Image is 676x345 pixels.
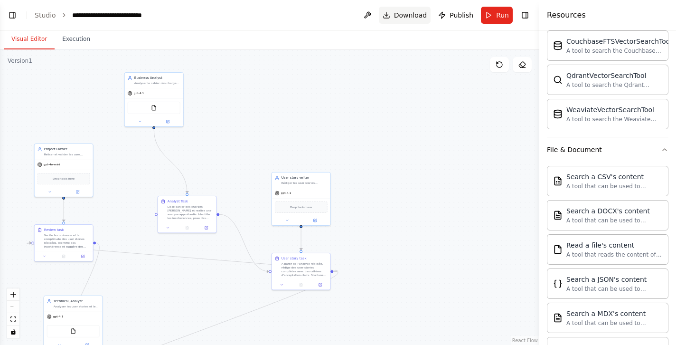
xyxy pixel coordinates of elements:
[379,7,431,24] button: Download
[553,176,563,186] img: CSVSearchTool
[168,199,188,204] div: Analyst Task
[566,105,662,115] div: WeaviateVectorSearchTool
[547,137,668,162] button: File & Document
[434,7,477,24] button: Publish
[272,253,331,290] div: User story taskA partir de l'analyse réalisée, rédige des user stories complètes avec des critère...
[566,172,662,182] div: Search a CSV's content
[64,189,91,195] button: Open in side panel
[282,262,328,277] div: A partir de l'analyse réalisée, rédige des user stories complètes avec des critères d'acceptation...
[282,175,328,180] div: User story writer
[54,253,74,259] button: No output available
[272,172,331,226] div: User story writerRédiger les user stories détaillées et claires à partir de l'analyse métiergpt-4...
[547,10,586,21] h4: Resources
[53,176,75,181] span: Drop tools here
[566,319,662,327] div: A tool that can be used to semantic search a query from a MDX's content.
[134,76,180,80] div: Business Analyst
[566,115,662,123] div: A tool to search the Weaviate database for relevant information on internal documents.
[553,313,563,323] img: MDXSearchTool
[547,27,668,137] div: Database & Data
[7,288,19,338] div: React Flow controls
[124,72,184,127] div: Business AnalystAnalyser le cahier des charges, identifier les incohérences et poser des question...
[44,153,90,156] div: Reliser et valider les user stories en s'assurant qu'elles soient cohérentes et complètes
[282,256,307,261] div: User story task
[566,47,672,55] div: A tool to search the Couchbase database for relevant information on internal documents.
[566,81,662,89] div: A tool to search the Qdrant database for relevant information on internal documents.
[566,217,662,224] div: A tool that can be used to semantic search a query from a DOCX's content.
[566,285,662,293] div: A tool that can be used to semantic search a query from a JSON's content.
[566,206,662,216] div: Search a DOCX's content
[54,299,100,304] div: Technical_Analyst
[177,225,197,230] button: No output available
[4,29,55,49] button: Visual Editor
[44,163,60,166] span: gpt-4o-mini
[35,10,168,20] nav: breadcrumb
[566,275,662,284] div: Search a JSON's content
[75,253,91,259] button: Open in side panel
[481,7,513,24] button: Run
[7,313,19,326] button: fit view
[566,71,662,80] div: QdrantVectorSearchTool
[151,129,189,193] g: Edge from 736d8c9c-2535-41c9-a295-6a8b64fb481a to b66b0cb3-ccec-49e6-971b-65228d241ca1
[394,10,427,20] span: Download
[512,338,538,343] a: React Flow attribution
[53,315,64,318] span: gpt-4.1
[450,10,473,20] span: Publish
[301,218,329,223] button: Open in side panel
[566,37,672,46] div: CouchbaseFTSVectorSearchTool
[7,288,19,301] button: zoom in
[54,305,100,308] div: Analyser les user stories et les traduires en tache techniques pour les développeurs. Tu dois éga...
[299,228,303,250] g: Edge from 49a110e1-aa05-4fb2-a5d2-324964f574d5 to 9d6ddf95-69c0-43e3-9ceb-643ed7ef4a66
[553,211,563,220] img: DOCXSearchTool
[6,9,19,22] button: Show left sidebar
[553,75,563,85] img: QdrantVectorSearchTool
[553,245,563,254] img: FileReadTool
[7,326,19,338] button: toggle interactivity
[70,328,76,334] img: FileReadTool
[44,233,90,249] div: Verifie la cohérence et la complétude des user stories rédigées. Identifie des incohérencs et sug...
[566,309,662,318] div: Search a MDX's content
[154,119,181,125] button: Open in side panel
[290,205,312,210] span: Drop tools here
[496,10,509,20] span: Run
[55,29,98,49] button: Execution
[34,144,94,197] div: Project OwnerReliser et valider les user stories en s'assurant qu'elles soient cohérentes et comp...
[134,81,180,85] div: Analyser le cahier des charges, identifier les incohérences et poser des questions
[27,240,338,274] g: Edge from 9d6ddf95-69c0-43e3-9ceb-643ed7ef4a66 to 126d583f-21d3-42ae-9823-597149d8daac
[158,196,217,233] div: Analyst TaskLis le cahier des charges [PERSON_NAME] et realise une analyse approfondie. Identifie...
[219,212,269,274] g: Edge from b66b0cb3-ccec-49e6-971b-65228d241ca1 to 9d6ddf95-69c0-43e3-9ceb-643ed7ef4a66
[44,228,64,232] div: Review task
[34,224,94,262] div: Review taskVerifie la cohérence et la complétude des user stories rédigées. Identifie des incohér...
[282,181,328,185] div: Rédiger les user stories détaillées et claires à partir de l'analyse métier
[134,91,144,95] span: gpt-4.1
[44,147,90,152] div: Project Owner
[553,109,563,119] img: WeaviateVectorSearchTool
[35,11,56,19] a: Studio
[312,282,328,287] button: Open in side panel
[198,225,214,230] button: Open in side panel
[518,9,532,22] button: Hide right sidebar
[547,145,602,154] div: File & Document
[553,41,563,50] img: CouchbaseFTSVectorSearchTool
[566,251,662,259] div: A tool that reads the content of a file. To use this tool, provide a 'file_path' parameter with t...
[291,282,311,287] button: No output available
[61,200,66,222] g: Edge from 15fa55ad-89b5-4c5c-8843-e4cd52ec6a74 to 126d583f-21d3-42ae-9823-597149d8daac
[566,182,662,190] div: A tool that can be used to semantic search a query from a CSV's content.
[281,191,291,195] span: gpt-4.1
[168,205,214,220] div: Lis le cahier des charges [PERSON_NAME] et realise une analyse approfondie. Identifie les incohér...
[553,279,563,288] img: JSONSearchTool
[566,240,662,250] div: Read a file's content
[8,57,32,65] div: Version 1
[151,105,157,111] img: FileReadTool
